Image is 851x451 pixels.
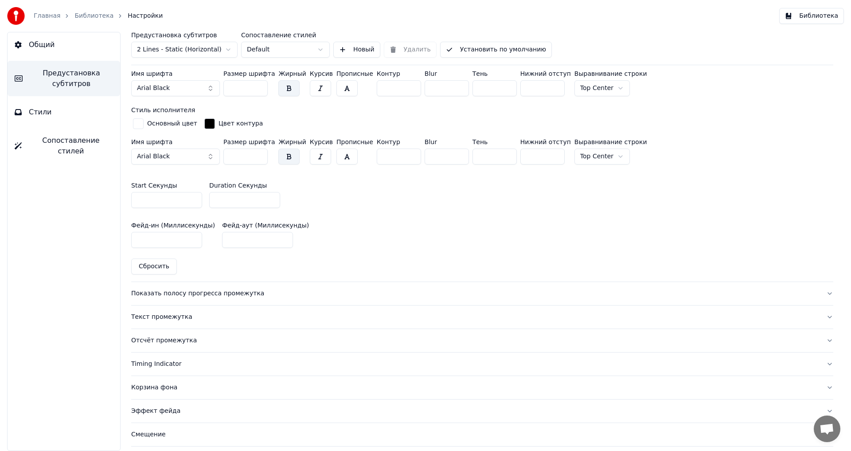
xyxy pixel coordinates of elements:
label: Контур [377,71,421,77]
label: Прописные [336,71,373,77]
button: Сбросить [131,259,177,275]
label: Размер шрифта [223,139,275,145]
div: Timing Indicator [131,360,819,369]
div: Открытый чат [814,416,840,442]
button: Стили [8,100,120,125]
button: Основный цвет [131,117,199,131]
button: Новый [333,42,380,58]
button: Эффект фейда [131,400,833,423]
label: Имя шрифта [131,139,220,145]
nav: breadcrumb [34,12,163,20]
label: Контур [377,139,421,145]
label: Фейд-аут (Миллисекунды) [222,222,309,228]
img: youka [7,7,25,25]
button: Общий [8,32,120,57]
label: Тень [472,139,517,145]
label: Тень [472,71,517,77]
button: Timing Indicator [131,353,833,376]
button: Смещение [131,423,833,446]
label: Blur [425,139,469,145]
button: Предустановка субтитров [8,61,120,96]
label: Сопоставление стилей [241,32,330,38]
label: Start Секунды [131,182,177,188]
label: Имя шрифта [131,71,220,77]
div: Показать полосу прогресса промежутка [131,289,819,298]
label: Курсив [310,71,333,77]
label: Фейд-ин (Миллисекунды) [131,222,215,228]
a: Главная [34,12,60,20]
label: Нижний отступ [520,71,571,77]
button: Корзина фона [131,376,833,399]
div: Эффект фейда [131,407,819,416]
label: Нижний отступ [520,139,571,145]
span: Предустановка субтитров [30,68,113,89]
label: Стиль исполнителя [131,107,195,113]
div: Отсчёт промежутка [131,336,819,345]
label: Duration Секунды [209,182,267,188]
label: Жирный [278,139,306,145]
span: Настройки [128,12,163,20]
span: Arial Black [137,152,170,161]
div: Цвет контура [219,119,263,128]
span: Arial Black [137,84,170,93]
button: Цвет контура [203,117,265,131]
label: Жирный [278,71,306,77]
button: Библиотека [779,8,844,24]
div: Корзина фона [131,383,819,392]
label: Размер шрифта [223,71,275,77]
label: Предустановка субтитров [131,32,238,38]
label: Прописные [336,139,373,145]
button: Текст промежутка [131,306,833,329]
button: Показать полосу прогресса промежутка [131,282,833,305]
button: Отсчёт промежутка [131,329,833,352]
div: Смещение [131,430,819,439]
label: Выравнивание строки [574,139,647,145]
label: Blur [425,71,469,77]
label: Выравнивание строки [574,71,647,77]
span: Стили [29,107,52,118]
button: Установить по умолчанию [440,42,552,58]
span: Сопоставление стилей [29,135,113,157]
div: Текст промежутка [131,313,819,322]
button: Сопоставление стилей [8,128,120,164]
span: Общий [29,39,55,50]
a: Библиотека [74,12,113,20]
div: Основный цвет [147,119,197,128]
label: Курсив [310,139,333,145]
